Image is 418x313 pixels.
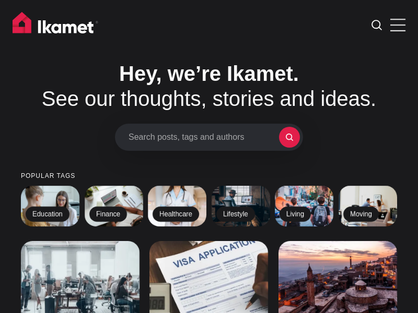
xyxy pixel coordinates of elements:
h2: Finance [89,207,127,222]
h2: Living [280,207,311,222]
a: Living [275,186,333,226]
h2: Lifestyle [216,207,255,222]
a: Finance [85,186,143,226]
a: Lifestyle [212,186,270,226]
a: Moving [339,186,397,226]
h2: Education [26,207,69,222]
small: Popular tags [21,173,397,179]
span: Search posts, tags and authors [129,132,279,142]
img: Ikamet home [13,12,98,38]
a: Healthcare [148,186,206,226]
h2: Healthcare [153,207,199,222]
h1: See our thoughts, stories and ideas. [21,61,397,111]
h2: Moving [343,207,379,222]
span: Hey, we’re Ikamet. [119,62,299,85]
a: Education [21,186,79,226]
